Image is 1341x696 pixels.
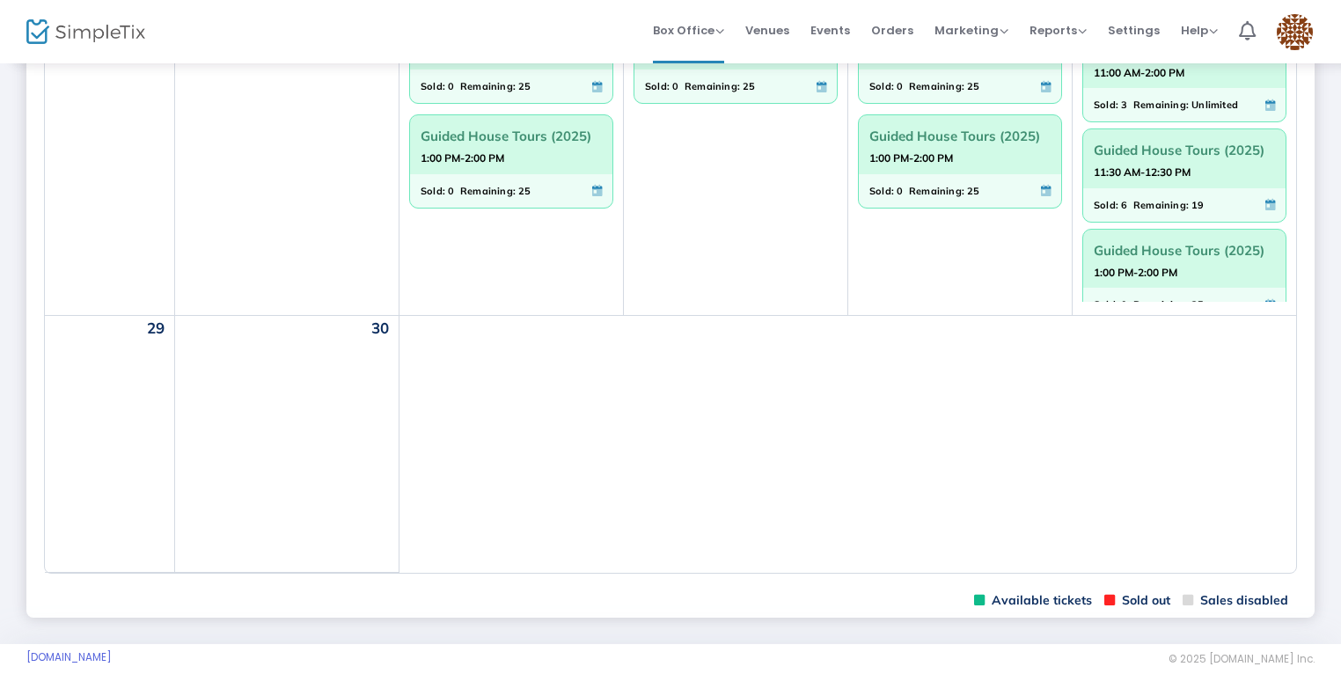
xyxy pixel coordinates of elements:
span: Remaining: [1133,295,1189,314]
span: Sold: [869,77,894,96]
span: Remaining: [1133,195,1189,215]
span: Guided House Tours (2025) [1094,237,1275,264]
span: 25 [1191,295,1204,314]
a: [DOMAIN_NAME] [26,650,112,664]
span: 0 [1121,295,1127,314]
span: 25 [967,77,979,96]
span: Guided House Tours (2025) [1094,136,1275,164]
span: Sold: [645,77,670,96]
span: Remaining: [1133,95,1189,114]
span: Available tickets [974,592,1092,609]
span: Sold out [1104,592,1170,609]
span: Reports [1030,22,1087,39]
span: 25 [743,77,755,96]
span: Venues [745,8,789,53]
span: Sales disabled [1183,592,1288,609]
span: Sold: [869,181,894,201]
span: 6 [1121,195,1127,215]
span: 29 [138,317,173,340]
span: Remaining: [460,77,516,96]
span: 25 [967,181,979,201]
span: 0 [448,181,454,201]
span: Guided House Tours (2025) [421,122,602,150]
span: Sold: [421,77,445,96]
span: 19 [1191,195,1204,215]
span: 25 [518,181,531,201]
span: 0 [672,77,678,96]
span: Orders [871,8,913,53]
span: Help [1181,22,1218,39]
span: Marketing [934,22,1008,39]
span: Settings [1108,8,1160,53]
span: 3 [1121,95,1127,114]
strong: 1:00 PM-2:00 PM [1094,261,1177,283]
span: Remaining: [909,181,964,201]
span: Unlimited [1191,95,1238,114]
span: Sold: [1094,195,1118,215]
span: 25 [518,77,531,96]
span: 0 [897,77,903,96]
span: © 2025 [DOMAIN_NAME] Inc. [1169,652,1315,666]
span: Remaining: [460,181,516,201]
strong: 11:30 AM-12:30 PM [1094,161,1191,183]
span: Sold: [1094,95,1118,114]
span: 30 [363,317,398,340]
strong: 11:00 AM-2:00 PM [1094,62,1184,84]
span: Sold: [1094,295,1118,314]
span: Remaining: [909,77,964,96]
span: Box Office [653,22,724,39]
span: Sold: [421,181,445,201]
span: Events [810,8,850,53]
span: 0 [448,77,454,96]
span: 0 [897,181,903,201]
span: Remaining: [685,77,740,96]
strong: 1:00 PM-2:00 PM [421,147,504,169]
strong: 1:00 PM-2:00 PM [869,147,953,169]
span: Guided House Tours (2025) [869,122,1051,150]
